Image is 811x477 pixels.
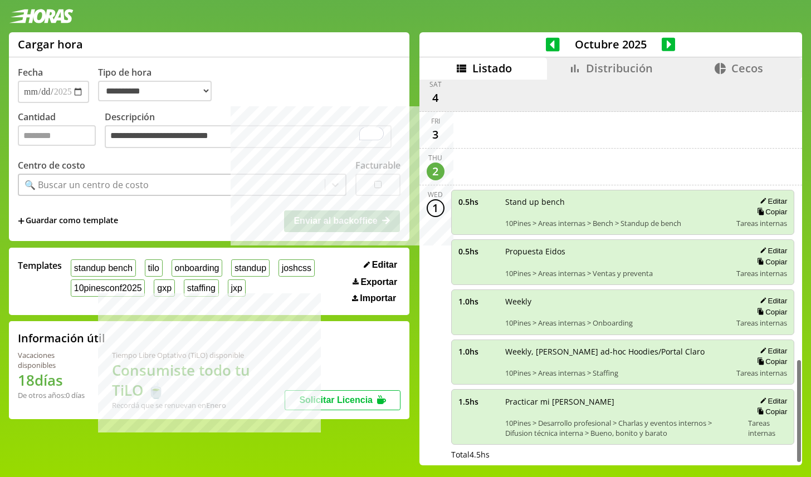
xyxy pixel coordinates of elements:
[184,279,219,297] button: staffing
[458,396,497,407] span: 1.5 hs
[756,346,787,356] button: Editar
[349,277,400,288] button: Exportar
[427,89,444,107] div: 4
[756,396,787,406] button: Editar
[505,418,741,438] span: 10Pines > Desarrollo profesional > Charlas y eventos internos > Difusion técnica interna > Bueno,...
[754,357,787,366] button: Copiar
[355,159,400,171] label: Facturable
[98,66,221,103] label: Tipo de hora
[754,207,787,217] button: Copiar
[754,257,787,267] button: Copiar
[505,318,729,328] span: 10Pines > Areas internas > Onboarding
[206,400,226,410] b: Enero
[748,418,787,438] span: Tareas internas
[756,296,787,306] button: Editar
[18,350,85,370] div: Vacaciones disponibles
[458,296,497,307] span: 1.0 hs
[428,153,442,163] div: Thu
[756,196,787,206] button: Editar
[154,279,174,297] button: gxp
[372,260,397,270] span: Editar
[18,37,83,52] h1: Cargar hora
[18,259,62,272] span: Templates
[427,199,444,217] div: 1
[105,111,400,151] label: Descripción
[71,279,145,297] button: 10pinesconf2025
[754,407,787,416] button: Copiar
[731,61,763,76] span: Cecos
[505,296,729,307] span: Weekly
[505,196,729,207] span: Stand up bench
[231,259,270,277] button: standup
[18,66,43,78] label: Fecha
[505,368,729,378] span: 10Pines > Areas internas > Staffing
[756,246,787,255] button: Editar
[228,279,246,297] button: jxp
[458,196,497,207] span: 0.5 hs
[285,390,400,410] button: Solicitar Licencia
[505,396,741,407] span: Practicar mi [PERSON_NAME]
[18,215,118,227] span: +Guardar como template
[505,346,729,357] span: Weekly, [PERSON_NAME] ad-hoc Hoodies/Portal Claro
[754,307,787,317] button: Copiar
[18,215,25,227] span: +
[428,190,443,199] div: Wed
[736,268,787,278] span: Tareas internas
[505,218,729,228] span: 10Pines > Areas internas > Bench > Standup de bench
[18,390,85,400] div: De otros años: 0 días
[505,268,729,278] span: 10Pines > Areas internas > Ventas y preventa
[299,395,373,405] span: Solicitar Licencia
[105,125,392,149] textarea: To enrich screen reader interactions, please activate Accessibility in Grammarly extension settings
[279,259,315,277] button: joshcss
[18,159,85,171] label: Centro de costo
[18,111,105,151] label: Cantidad
[9,9,74,23] img: logotipo
[586,61,653,76] span: Distribución
[472,61,512,76] span: Listado
[360,293,396,303] span: Importar
[431,116,440,126] div: Fri
[427,163,444,180] div: 2
[360,259,400,271] button: Editar
[736,368,787,378] span: Tareas internas
[112,360,285,400] h1: Consumiste todo tu TiLO 🍵
[736,318,787,328] span: Tareas internas
[112,400,285,410] div: Recordá que se renuevan en
[112,350,285,360] div: Tiempo Libre Optativo (TiLO) disponible
[25,179,149,191] div: 🔍 Buscar un centro de costo
[18,370,85,390] h1: 18 días
[71,259,136,277] button: standup bench
[419,80,802,464] div: scrollable content
[18,331,105,346] h2: Información útil
[98,81,212,101] select: Tipo de hora
[505,246,729,257] span: Propuesta Eidos
[172,259,223,277] button: onboarding
[360,277,397,287] span: Exportar
[18,125,96,146] input: Cantidad
[560,37,662,52] span: Octubre 2025
[145,259,163,277] button: tilo
[451,449,795,460] div: Total 4.5 hs
[458,246,497,257] span: 0.5 hs
[458,346,497,357] span: 1.0 hs
[427,126,444,144] div: 3
[736,218,787,228] span: Tareas internas
[429,80,442,89] div: Sat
